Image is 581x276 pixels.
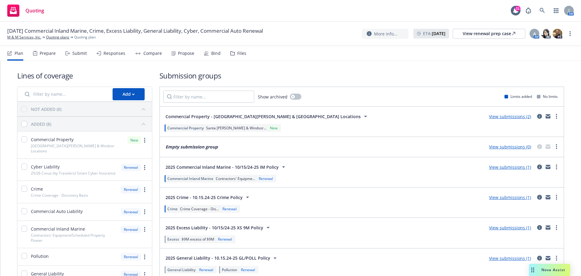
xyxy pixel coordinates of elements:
span: 2025 Excess Liability - 10/15/24-25 XS 9M Policy [166,224,263,231]
span: 25/26 Covus (by Travelers) Smart Cyber Insurance [31,171,116,176]
div: Prepare [40,51,56,56]
span: 2025 Commercial Inland Marine - 10/15/24-25 IM Policy [166,164,279,170]
span: General Liability [167,267,195,272]
a: more [141,186,148,193]
span: Crime Coverage - Discovery Basis [31,193,88,198]
span: Quoting [25,8,44,13]
span: Commercial Property - [GEOGRAPHIC_DATA][PERSON_NAME] & [GEOGRAPHIC_DATA] Locations [166,113,361,120]
a: more [141,164,148,171]
a: circleInformation [536,254,543,262]
strong: [DATE] [432,31,445,36]
div: Renewal [121,253,141,261]
a: more [553,143,560,150]
div: Renewal [121,208,141,216]
div: Drag to move [529,264,537,276]
a: mail [544,143,552,150]
a: Quoting [5,2,47,19]
div: 11 [515,6,520,11]
em: Empty submission group [166,144,218,150]
a: View submissions (1) [489,255,531,261]
span: Commercial Auto Liability [31,208,83,214]
span: Pollution [222,267,237,272]
span: 2025 General Liability - 10.15.24-25 GL/POLL Policy [166,255,270,261]
a: mail [544,113,552,120]
span: Crime [167,206,178,211]
div: Renewal [198,267,215,272]
a: more [141,208,148,215]
a: circleInformation [536,113,543,120]
span: Commercial Property [31,136,74,143]
span: Quoting plan [74,35,96,40]
div: New [127,136,141,144]
button: 2025 Excess Liability - 10/15/24-25 XS 9M Policy [163,221,274,234]
div: New [269,125,279,131]
a: circleInformation [536,224,543,231]
a: more [566,30,574,37]
a: Switch app [550,5,562,17]
button: 2025 Crime - 10.15.24-25 Crime Policy [163,191,253,203]
span: [GEOGRAPHIC_DATA][PERSON_NAME] & Windsor Locations [31,143,124,154]
div: Renewal [121,186,141,193]
span: Pollution [31,253,49,259]
div: Limits added [504,94,532,99]
img: photo [553,29,562,38]
button: Add [113,88,145,100]
button: NOT ADDED (0) [31,104,148,114]
span: $9M excess of $9M [182,237,214,242]
span: Excess [167,237,179,242]
span: Nova Assist [541,267,565,272]
a: mail [544,254,552,262]
a: Quoting plans [46,35,69,40]
div: Renewal [240,267,256,272]
a: more [553,194,560,201]
a: mail [544,194,552,201]
span: Contractors' Equipment/Scheduled Property Floater [31,233,117,243]
div: Files [237,51,246,56]
span: 2025 Crime - 10.15.24-25 Crime Policy [166,194,243,201]
input: Filter by name... [163,91,254,103]
span: Commercial Property [167,125,204,131]
div: View renewal prep case [463,29,515,38]
a: mail [544,224,552,231]
span: ETA : [423,30,445,37]
input: Filter by name... [21,88,109,100]
span: A [533,31,536,37]
a: more [141,253,148,261]
div: Add [123,88,135,100]
button: Nova Assist [529,264,570,276]
span: Santa [PERSON_NAME] & Windsor... [206,125,266,131]
a: Report a Bug [522,5,534,17]
a: M & M Services, Inc. [7,35,41,40]
span: [DATE] Commercial Inland Marine, Crime, Excess Liability, General Liability, Cyber, Commercial Au... [7,27,263,35]
span: Commercial Inland Marine [31,226,85,232]
a: more [141,226,148,233]
div: Responses [103,51,125,56]
div: Compare [143,51,162,56]
img: photo [541,29,551,38]
div: Propose [178,51,194,56]
span: Show archived [258,94,287,100]
a: more [553,113,560,120]
div: NOT ADDED (0) [31,106,61,112]
button: 2025 Commercial Inland Marine - 10/15/24-25 IM Policy [163,161,289,173]
button: 2025 General Liability - 10.15.24-25 GL/POLL Policy [163,252,281,264]
div: Renewal [217,237,233,242]
div: Renewal [121,164,141,171]
a: more [553,224,560,231]
a: mail [544,163,552,171]
span: Commercial Inland Marine [167,176,213,181]
a: circleInformation [536,143,543,150]
div: No limits [537,94,558,99]
span: Cyber Liability [31,164,60,170]
a: View submissions (2) [489,114,531,119]
div: ADDED (8) [31,121,51,127]
span: Crime Coverage - Dis... [180,206,219,211]
div: Renewal [258,176,274,181]
div: Plan [15,51,23,56]
a: circleInformation [536,194,543,201]
a: View submissions (1) [489,164,531,170]
a: View submissions (0) [489,144,531,150]
button: ADDED (8) [31,119,148,129]
a: View submissions (1) [489,195,531,200]
h1: Lines of coverage [17,71,152,81]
